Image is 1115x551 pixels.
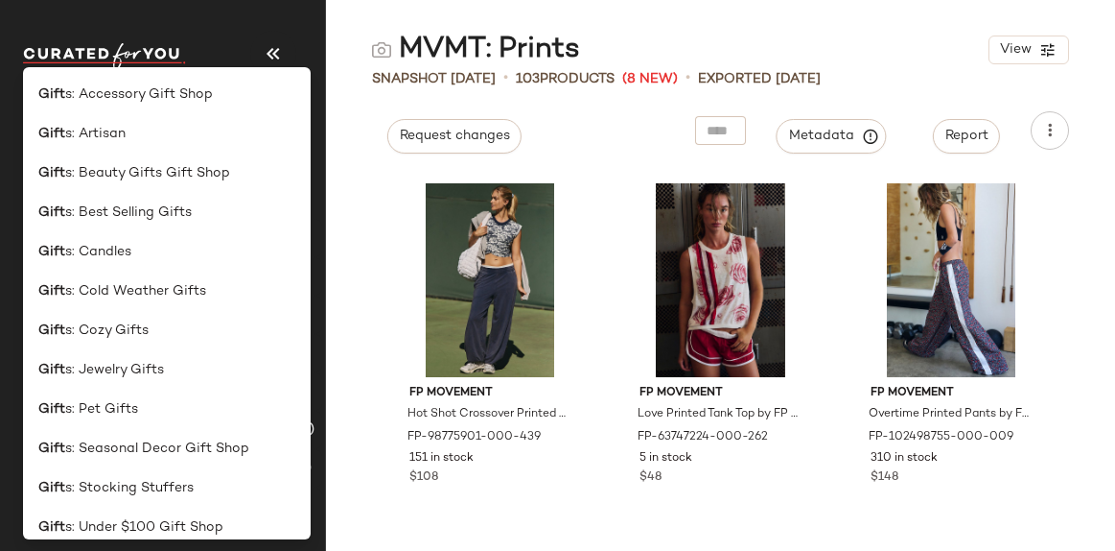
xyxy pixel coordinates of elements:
b: Gift [38,163,65,183]
span: 5 in stock [639,450,692,467]
span: s: Accessory Gift Shop [65,84,213,105]
button: Metadata [777,119,887,154]
span: 151 in stock [409,450,474,467]
div: Products [516,69,615,89]
span: Hot Shot Crossover Printed Set by FP Movement at Free People, Size: L [407,406,569,423]
span: 310 in stock [871,450,938,467]
button: Request changes [387,119,522,154]
img: cfy_white_logo.C9jOOHJF.svg [23,43,186,70]
span: s: Seasonal Decor Gift Shop [65,439,249,459]
span: • [503,67,508,90]
span: s: Best Selling Gifts [65,203,192,223]
button: View [988,36,1069,64]
b: Gift [38,84,65,105]
b: Gift [38,203,65,223]
span: s: Cozy Gifts [65,321,149,341]
span: s: Jewelry Gifts [65,360,164,380]
span: • [685,67,690,90]
span: FP-102498755-000-009 [869,429,1013,446]
b: Gift [38,439,65,459]
span: $148 [871,469,898,487]
span: $108 [409,469,438,487]
span: Metadata [788,128,875,145]
div: MVMT: Prints [372,31,580,69]
span: s: Candles [65,242,131,262]
span: Request changes [399,129,510,144]
img: 63747224_262_0 [624,183,817,377]
span: Overtime Printed Pants by FP Movement at Free People in Black, Size: S [869,406,1031,423]
span: Snapshot [DATE] [372,69,496,89]
span: FP Movement [639,385,801,402]
img: svg%3e [372,40,391,60]
b: Gift [38,360,65,380]
b: Gift [38,124,65,144]
span: FP-63747224-000-262 [638,429,768,446]
b: Gift [38,281,65,301]
b: Gift [38,399,65,419]
span: (8 New) [622,69,678,89]
span: FP Movement [871,385,1033,402]
b: Gift [38,517,65,538]
span: $48 [639,469,662,487]
span: s: Artisan [65,124,126,144]
b: Gift [38,321,65,341]
span: Report [944,129,988,144]
span: s: Stocking Stuffers [65,478,194,498]
img: 102498755_009_0 [855,183,1048,377]
span: View [999,42,1032,58]
b: Gift [38,242,65,262]
span: s: Beauty Gifts Gift Shop [65,163,230,183]
img: 98775901_439_d [394,183,587,377]
b: Gift [38,478,65,498]
span: s: Cold Weather Gifts [65,281,206,301]
button: Report [933,119,1000,154]
span: s: Pet Gifts [65,399,138,419]
span: 103 [516,72,540,86]
span: Love Printed Tank Top by FP Movement at Free People in Red, Size: XS [638,406,800,423]
span: FP-98775901-000-439 [407,429,541,446]
p: Exported [DATE] [698,69,821,89]
span: FP Movement [409,385,571,402]
span: s: Under $100 Gift Shop [65,517,223,538]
